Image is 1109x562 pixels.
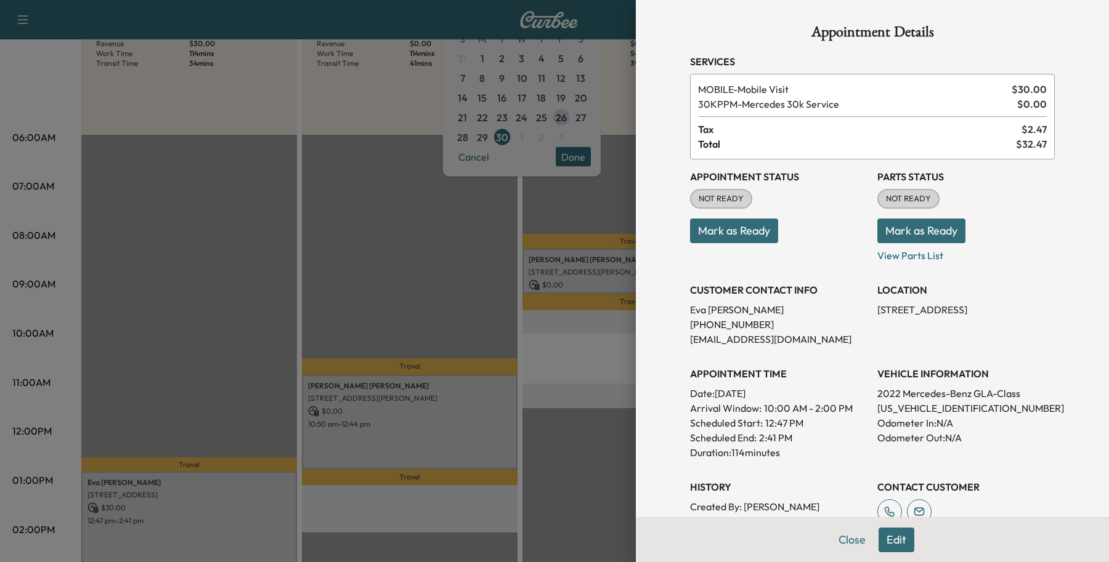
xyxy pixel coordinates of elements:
[877,415,1055,430] p: Odometer In: N/A
[877,302,1055,317] p: [STREET_ADDRESS]
[879,528,914,552] button: Edit
[690,401,867,415] p: Arrival Window:
[1016,137,1047,151] span: $ 32.47
[831,528,874,552] button: Close
[877,219,965,243] button: Mark as Ready
[690,415,763,430] p: Scheduled Start:
[877,366,1055,381] h3: VEHICLE INFORMATION
[690,430,757,445] p: Scheduled End:
[690,366,867,381] h3: APPOINTMENT TIME
[877,169,1055,184] h3: Parts Status
[1012,82,1047,97] span: $ 30.00
[690,54,1055,69] h3: Services
[690,283,867,297] h3: CUSTOMER CONTACT INFO
[690,514,867,529] p: Created At : [DATE] 2:03:42 PM
[698,137,1016,151] span: Total
[698,122,1022,137] span: Tax
[764,401,853,415] span: 10:00 AM - 2:00 PM
[690,302,867,317] p: Eva [PERSON_NAME]
[877,283,1055,297] h3: LOCATION
[877,430,1055,445] p: Odometer Out: N/A
[877,386,1055,401] p: 2022 Mercedes-Benz GLA-Class
[1022,122,1047,137] span: $ 2.47
[698,82,1007,97] span: Mobile Visit
[1017,97,1047,111] span: $ 0.00
[690,480,867,494] h3: History
[690,445,867,460] p: Duration: 114 minutes
[690,499,867,514] p: Created By : [PERSON_NAME]
[877,480,1055,494] h3: CONTACT CUSTOMER
[690,25,1055,44] h1: Appointment Details
[765,415,803,430] p: 12:47 PM
[698,97,1012,111] span: Mercedes 30k Service
[690,386,867,401] p: Date: [DATE]
[879,193,938,205] span: NOT READY
[690,169,867,184] h3: Appointment Status
[877,401,1055,415] p: [US_VEHICLE_IDENTIFICATION_NUMBER]
[691,193,751,205] span: NOT READY
[690,219,778,243] button: Mark as Ready
[877,243,1055,263] p: View Parts List
[759,430,792,445] p: 2:41 PM
[690,317,867,332] p: [PHONE_NUMBER]
[690,332,867,347] p: [EMAIL_ADDRESS][DOMAIN_NAME]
